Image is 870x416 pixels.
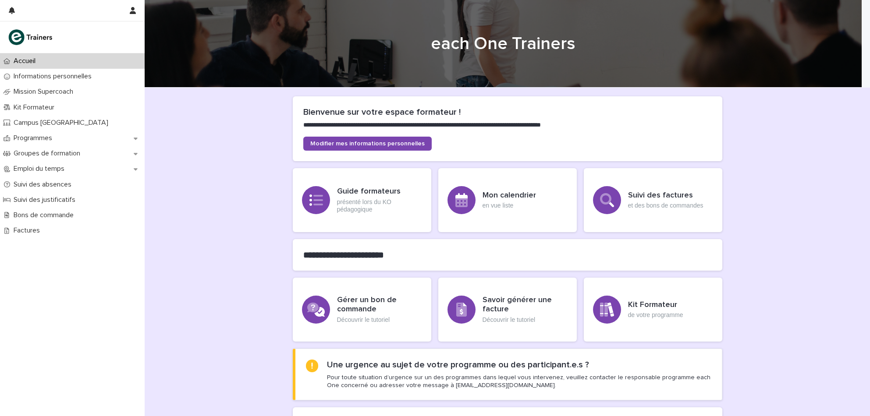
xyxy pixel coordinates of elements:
p: Accueil [10,57,43,65]
h3: Gérer un bon de commande [337,296,422,314]
h1: each One Trainers [288,33,718,54]
p: en vue liste [483,202,536,209]
p: Découvrir le tutoriel [337,316,422,324]
p: Mission Supercoach [10,88,80,96]
p: Factures [10,226,47,235]
a: Suivi des factureset des bons de commandes [584,168,722,232]
h3: Suivi des factures [628,191,703,201]
p: Emploi du temps [10,165,71,173]
p: Pour toute situation d’urgence sur un des programmes dans lequel vous intervenez, veuillez contac... [327,374,711,389]
p: Informations personnelles [10,72,99,81]
a: Gérer un bon de commandeDécouvrir le tutoriel [293,278,431,342]
p: présenté lors du KO pédagogique [337,198,422,213]
a: Guide formateursprésenté lors du KO pédagogique [293,168,431,232]
p: de votre programme [628,311,683,319]
p: et des bons de commandes [628,202,703,209]
h3: Mon calendrier [483,191,536,201]
a: Savoir générer une factureDécouvrir le tutoriel [438,278,577,342]
p: Suivi des absences [10,180,78,189]
p: Kit Formateur [10,103,61,112]
p: Programmes [10,134,59,142]
p: Bons de commande [10,211,81,219]
img: K0CqGN7SDeD6s4JG8KQk [7,28,55,46]
h3: Kit Formateur [628,300,683,310]
a: Modifier mes informations personnelles [303,137,432,151]
h3: Guide formateurs [337,187,422,197]
p: Campus [GEOGRAPHIC_DATA] [10,119,115,127]
h3: Savoir générer une facture [483,296,568,314]
p: Suivi des justificatifs [10,196,82,204]
span: Modifier mes informations personnelles [310,141,425,147]
p: Groupes de formation [10,149,87,158]
a: Kit Formateurde votre programme [584,278,722,342]
p: Découvrir le tutoriel [483,316,568,324]
h2: Une urgence au sujet de votre programme ou des participant.e.s ? [327,360,589,370]
h2: Bienvenue sur votre espace formateur ! [303,107,712,117]
a: Mon calendrieren vue liste [438,168,577,232]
